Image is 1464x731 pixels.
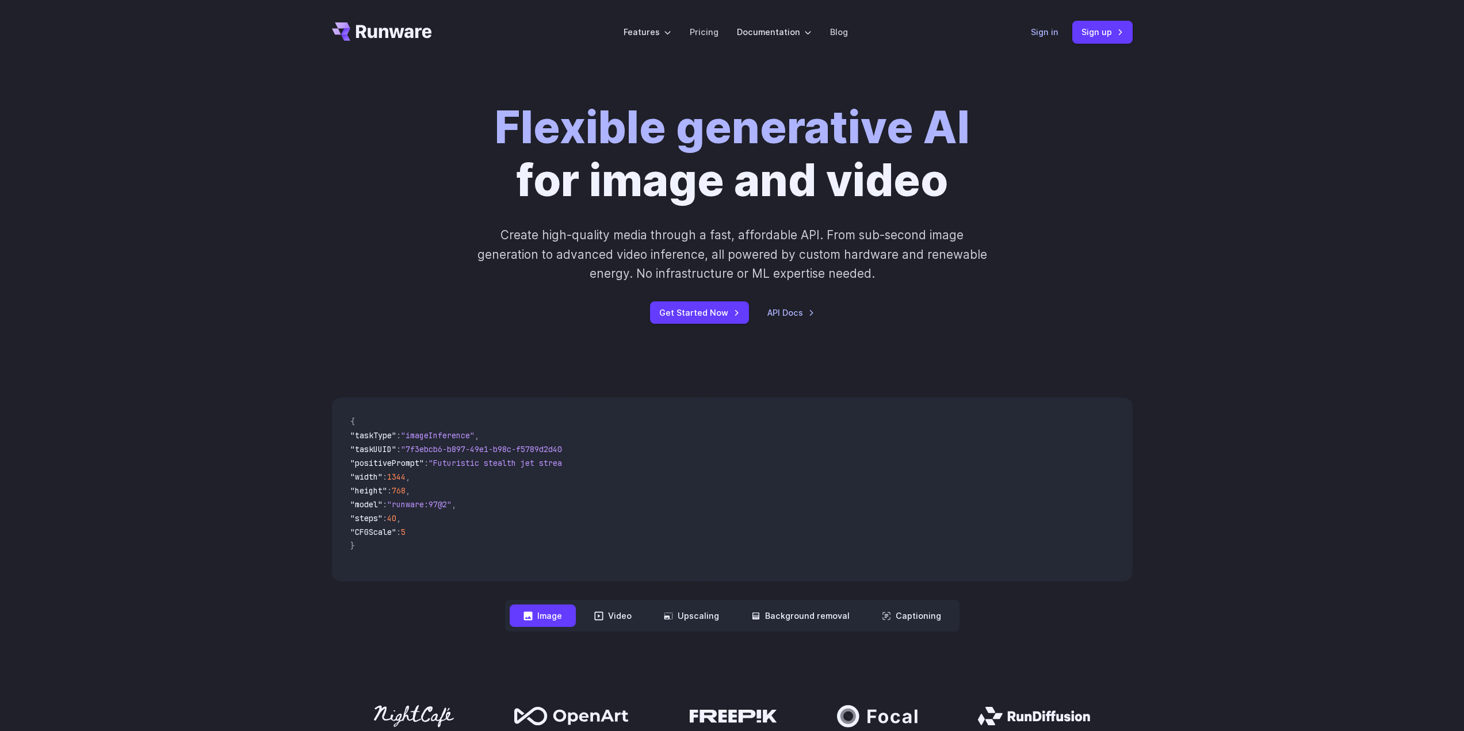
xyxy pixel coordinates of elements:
[387,472,406,482] span: 1344
[580,604,645,627] button: Video
[868,604,955,627] button: Captioning
[396,513,401,523] span: ,
[830,25,848,39] a: Blog
[690,25,718,39] a: Pricing
[424,458,429,468] span: :
[383,499,387,510] span: :
[767,306,815,319] a: API Docs
[495,101,970,154] strong: Flexible generative AI
[350,527,396,537] span: "CFGScale"
[350,541,355,551] span: }
[350,430,396,441] span: "taskType"
[510,604,576,627] button: Image
[350,458,424,468] span: "positivePrompt"
[452,499,456,510] span: ,
[392,485,406,496] span: 768
[350,444,396,454] span: "taskUUID"
[401,444,576,454] span: "7f3ebcb6-b897-49e1-b98c-f5789d2d40d7"
[401,527,406,537] span: 5
[401,430,475,441] span: "imageInference"
[406,485,410,496] span: ,
[406,472,410,482] span: ,
[396,430,401,441] span: :
[383,472,387,482] span: :
[387,513,396,523] span: 40
[383,513,387,523] span: :
[350,499,383,510] span: "model"
[396,527,401,537] span: :
[650,301,749,324] a: Get Started Now
[350,485,387,496] span: "height"
[475,430,479,441] span: ,
[350,416,355,427] span: {
[350,472,383,482] span: "width"
[396,444,401,454] span: :
[495,101,970,207] h1: for image and video
[737,604,863,627] button: Background removal
[476,225,988,283] p: Create high-quality media through a fast, affordable API. From sub-second image generation to adv...
[737,25,812,39] label: Documentation
[350,513,383,523] span: "steps"
[624,25,671,39] label: Features
[387,499,452,510] span: "runware:97@2"
[387,485,392,496] span: :
[332,22,432,41] a: Go to /
[1072,21,1133,43] a: Sign up
[650,604,733,627] button: Upscaling
[1031,25,1058,39] a: Sign in
[429,458,847,468] span: "Futuristic stealth jet streaking through a neon-lit cityscape with glowing purple exhaust"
